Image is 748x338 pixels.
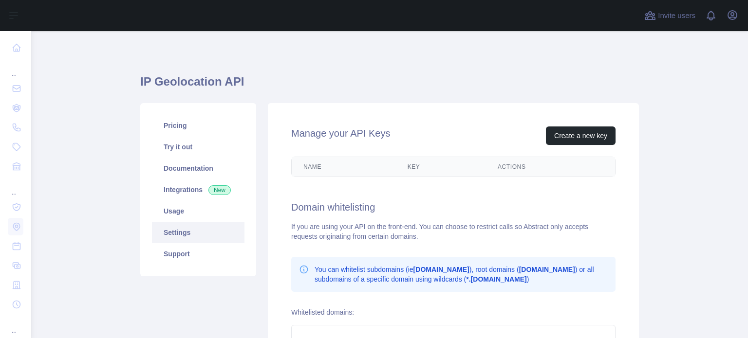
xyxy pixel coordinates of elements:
th: Actions [486,157,615,177]
div: If you are using your API on the front-end. You can choose to restrict calls so Abstract only acc... [291,222,616,241]
span: Invite users [658,10,695,21]
a: Usage [152,200,244,222]
a: Settings [152,222,244,243]
button: Create a new key [546,126,616,145]
b: *.[DOMAIN_NAME] [466,275,526,283]
p: You can whitelist subdomains (ie ), root domains ( ) or all subdomains of a specific domain using... [315,265,608,284]
h2: Domain whitelisting [291,200,616,214]
h2: Manage your API Keys [291,126,390,145]
b: [DOMAIN_NAME] [413,266,469,273]
div: ... [8,177,23,196]
a: Documentation [152,158,244,179]
a: Integrations New [152,179,244,200]
label: Whitelisted domains: [291,308,354,316]
h1: IP Geolocation API [140,74,639,97]
b: [DOMAIN_NAME] [519,266,575,273]
div: ... [8,315,23,335]
div: ... [8,58,23,78]
th: Name [292,157,396,177]
th: Key [396,157,486,177]
button: Invite users [642,8,697,23]
a: Pricing [152,115,244,136]
span: New [208,185,231,195]
a: Try it out [152,136,244,158]
a: Support [152,243,244,265]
